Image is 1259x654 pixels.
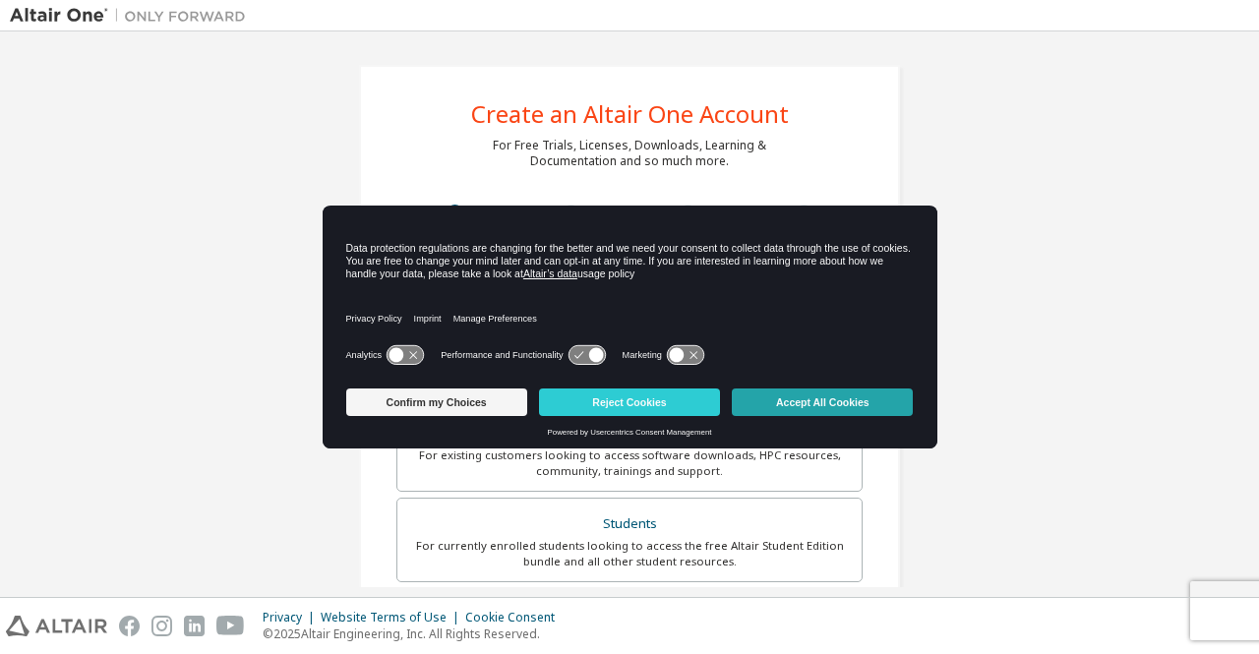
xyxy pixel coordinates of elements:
[409,538,850,569] div: For currently enrolled students looking to access the free Altair Student Edition bundle and all ...
[409,447,850,479] div: For existing customers looking to access software downloads, HPC resources, community, trainings ...
[263,625,567,642] p: © 2025 Altair Engineering, Inc. All Rights Reserved.
[471,102,789,126] div: Create an Altair One Account
[263,610,321,625] div: Privacy
[409,510,850,538] div: Students
[151,616,172,636] img: instagram.svg
[321,610,465,625] div: Website Terms of Use
[465,610,567,625] div: Cookie Consent
[10,6,256,26] img: Altair One
[184,616,205,636] img: linkedin.svg
[493,138,766,169] div: For Free Trials, Licenses, Downloads, Learning & Documentation and so much more.
[6,616,107,636] img: altair_logo.svg
[119,616,140,636] img: facebook.svg
[216,616,245,636] img: youtube.svg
